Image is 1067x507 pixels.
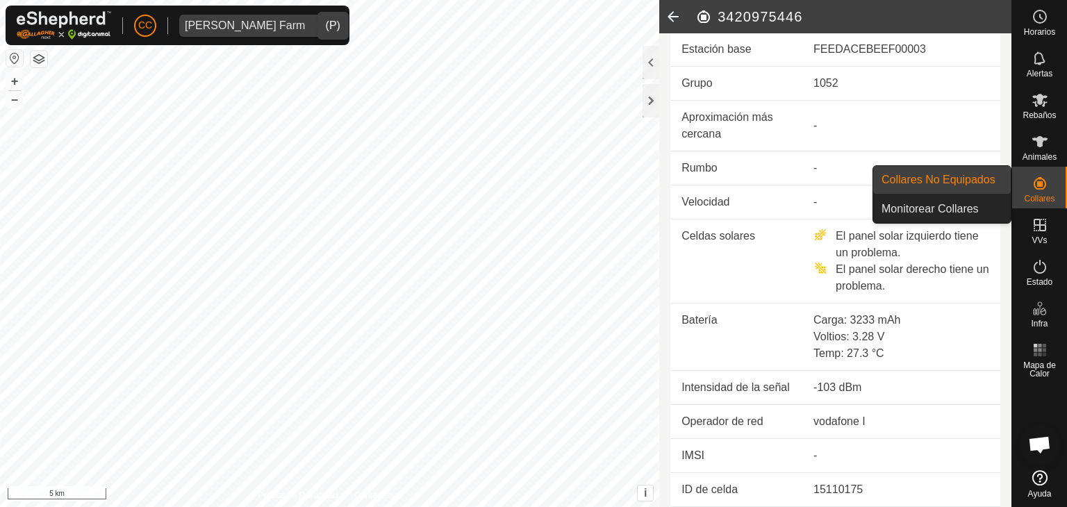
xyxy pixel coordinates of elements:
[1024,194,1054,203] span: Collares
[138,18,152,33] span: CC
[1031,319,1048,328] span: Infra
[638,485,653,501] button: i
[695,8,1011,25] h2: 3420975446
[813,345,989,362] div: Temp: 27.3 °C
[813,228,989,261] div: El panel solar izquierdo tiene un problema.
[802,370,1000,404] td: -103 dBm
[802,66,1000,100] td: 1052
[644,487,647,499] span: i
[670,151,802,185] td: Rumbo
[31,51,47,67] button: Capas del Mapa
[670,100,802,151] td: Aproximación más cercana
[670,404,802,438] td: Operador de red
[1027,69,1052,78] span: Alertas
[1016,361,1064,378] span: Mapa de Calor
[670,370,802,404] td: Intensidad de la señal
[1012,465,1067,504] a: Ayuda
[802,472,1000,506] td: 15110175
[17,11,111,40] img: Logo Gallagher
[802,438,1000,472] td: -
[1023,153,1057,161] span: Animales
[813,312,989,329] div: Carga: 3233 mAh
[6,73,23,90] button: +
[670,32,802,66] td: Estación base
[1027,278,1052,286] span: Estado
[6,91,23,108] button: –
[802,185,1000,219] td: -
[179,15,311,37] span: Alarcia Monja Farm
[670,185,802,219] td: Velocidad
[185,20,305,31] div: [PERSON_NAME] Farm
[670,472,802,506] td: ID de celda
[882,172,995,188] span: Collares No Equipados
[670,303,802,370] td: Batería
[311,15,338,37] div: dropdown trigger
[670,219,802,303] td: Celdas solares
[882,201,979,217] span: Monitorear Collares
[258,489,338,501] a: Política de Privacidad
[802,100,1000,151] td: -
[802,404,1000,438] td: vodafone I
[1023,111,1056,119] span: Rebaños
[355,489,402,501] a: Contáctenos
[670,438,802,472] td: IMSI
[813,261,989,294] div: El panel solar derecho tiene un problema.
[670,66,802,100] td: Grupo
[6,50,23,67] button: Restablecer Mapa
[802,151,1000,185] td: -
[813,329,989,345] div: Voltios: 3.28 V
[873,166,1011,194] a: Collares No Equipados
[1019,424,1061,465] div: Chat abierto
[873,195,1011,223] a: Monitorear Collares
[1028,490,1052,498] span: Ayuda
[802,32,1000,66] td: FEEDACEBEEF00003
[1024,28,1055,36] span: Horarios
[1032,236,1047,244] span: VVs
